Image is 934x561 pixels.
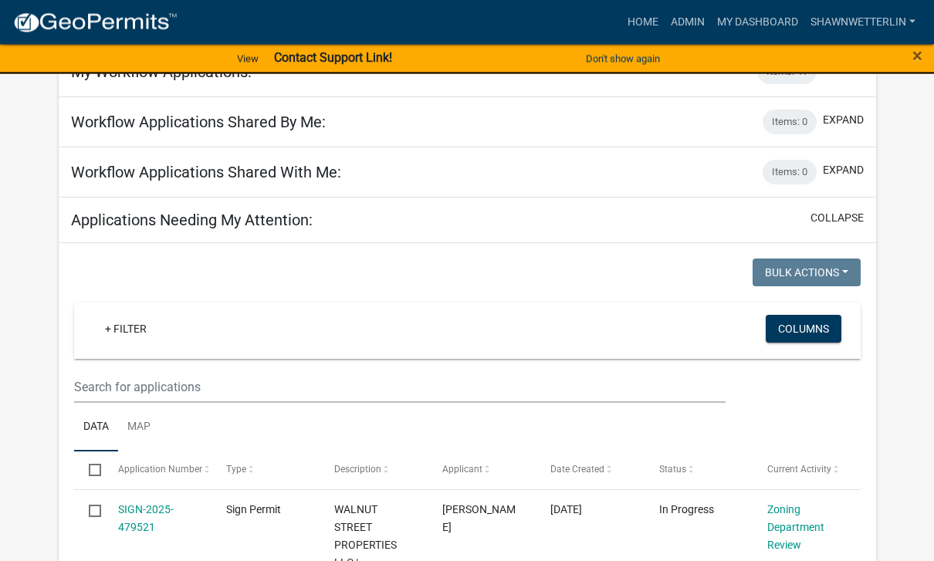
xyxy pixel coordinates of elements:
[226,504,281,516] span: Sign Permit
[71,211,313,230] h5: Applications Needing My Attention:
[711,8,804,37] a: My Dashboard
[74,452,103,489] datatable-header-cell: Select
[644,452,752,489] datatable-header-cell: Status
[550,504,582,516] span: 09/16/2025
[912,46,922,65] button: Close
[334,465,381,475] span: Description
[665,8,711,37] a: Admin
[804,8,922,37] a: ShawnWetterlin
[621,8,665,37] a: Home
[766,316,841,343] button: Columns
[659,504,714,516] span: In Progress
[912,45,922,66] span: ×
[74,404,118,453] a: Data
[74,372,726,404] input: Search for applications
[753,259,861,287] button: Bulk Actions
[231,46,265,72] a: View
[763,161,817,185] div: Items: 0
[93,316,159,343] a: + Filter
[118,465,202,475] span: Application Number
[274,51,392,66] strong: Contact Support Link!
[226,465,246,475] span: Type
[320,452,428,489] datatable-header-cell: Description
[823,163,864,179] button: expand
[71,164,341,182] h5: Workflow Applications Shared With Me:
[71,113,326,132] h5: Workflow Applications Shared By Me:
[763,110,817,135] div: Items: 0
[767,504,824,552] a: Zoning Department Review
[659,465,686,475] span: Status
[212,452,320,489] datatable-header-cell: Type
[810,211,864,227] button: collapse
[752,452,860,489] datatable-header-cell: Current Activity
[442,504,516,534] span: Megan Wurzel
[442,465,482,475] span: Applicant
[767,465,831,475] span: Current Activity
[103,452,212,489] datatable-header-cell: Application Number
[550,465,604,475] span: Date Created
[823,113,864,129] button: expand
[428,452,536,489] datatable-header-cell: Applicant
[118,404,160,453] a: Map
[580,46,666,72] button: Don't show again
[536,452,644,489] datatable-header-cell: Date Created
[118,504,174,534] a: SIGN-2025-479521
